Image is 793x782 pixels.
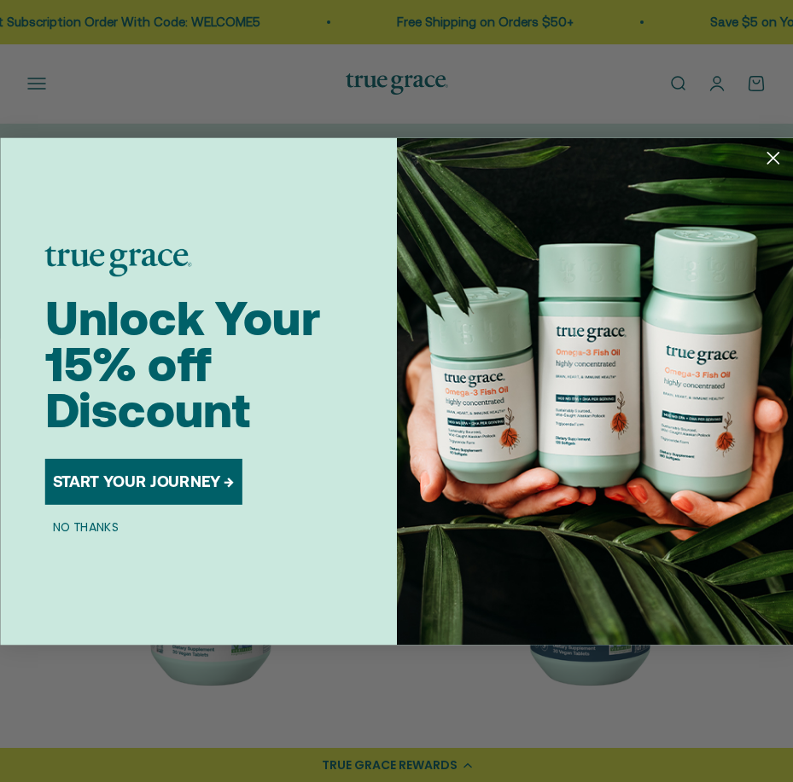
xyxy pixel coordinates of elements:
[44,246,191,275] img: logo placeholder
[44,517,126,536] button: NO THANKS
[44,458,242,504] button: START YOUR JOURNEY →
[44,291,319,437] span: Unlock Your 15% off Discount
[759,144,787,172] button: Close dialog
